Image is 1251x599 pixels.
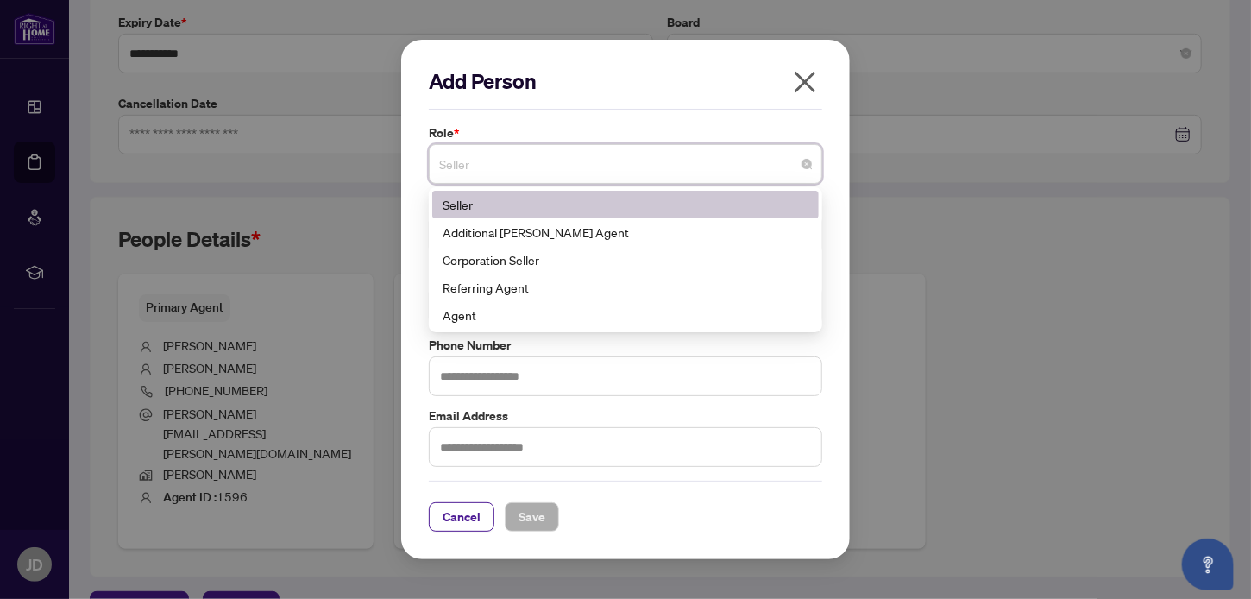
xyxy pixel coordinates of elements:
label: Email Address [429,407,822,426]
span: Seller [439,148,812,180]
span: close-circle [802,159,812,169]
label: Role [429,123,822,142]
span: Cancel [443,503,481,531]
h2: Add Person [429,67,822,95]
div: Agent [432,301,819,329]
button: Save [505,502,559,532]
div: Seller [443,195,808,214]
div: Seller [432,191,819,218]
button: Open asap [1182,539,1234,590]
div: Agent [443,306,808,325]
label: Phone Number [429,336,822,355]
div: Referring Agent [432,274,819,301]
span: close [791,68,819,96]
div: Additional RAHR Agent [432,218,819,246]
button: Cancel [429,502,494,532]
div: Corporation Seller [432,246,819,274]
div: Referring Agent [443,278,808,297]
div: Additional [PERSON_NAME] Agent [443,223,808,242]
div: Corporation Seller [443,250,808,269]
